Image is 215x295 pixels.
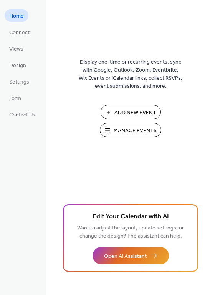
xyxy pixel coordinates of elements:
a: Contact Us [5,108,40,121]
button: Manage Events [100,123,161,137]
button: Open AI Assistant [93,247,169,264]
span: Form [9,95,21,103]
button: Add New Event [101,105,161,119]
a: Views [5,42,28,55]
span: Want to adjust the layout, update settings, or change the design? The assistant can help. [77,223,184,241]
a: Settings [5,75,34,88]
span: Home [9,12,24,20]
a: Design [5,59,31,71]
span: Settings [9,78,29,86]
span: Design [9,62,26,70]
span: Display one-time or recurring events, sync with Google, Outlook, Zoom, Eventbrite, Wix Events or ... [79,58,182,90]
span: Open AI Assistant [104,252,147,261]
a: Connect [5,26,34,38]
span: Connect [9,29,30,37]
span: Views [9,45,23,53]
span: Manage Events [114,127,157,135]
span: Add New Event [114,109,156,117]
span: Contact Us [9,111,35,119]
span: Edit Your Calendar with AI [93,211,169,222]
a: Home [5,9,28,22]
a: Form [5,92,26,104]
